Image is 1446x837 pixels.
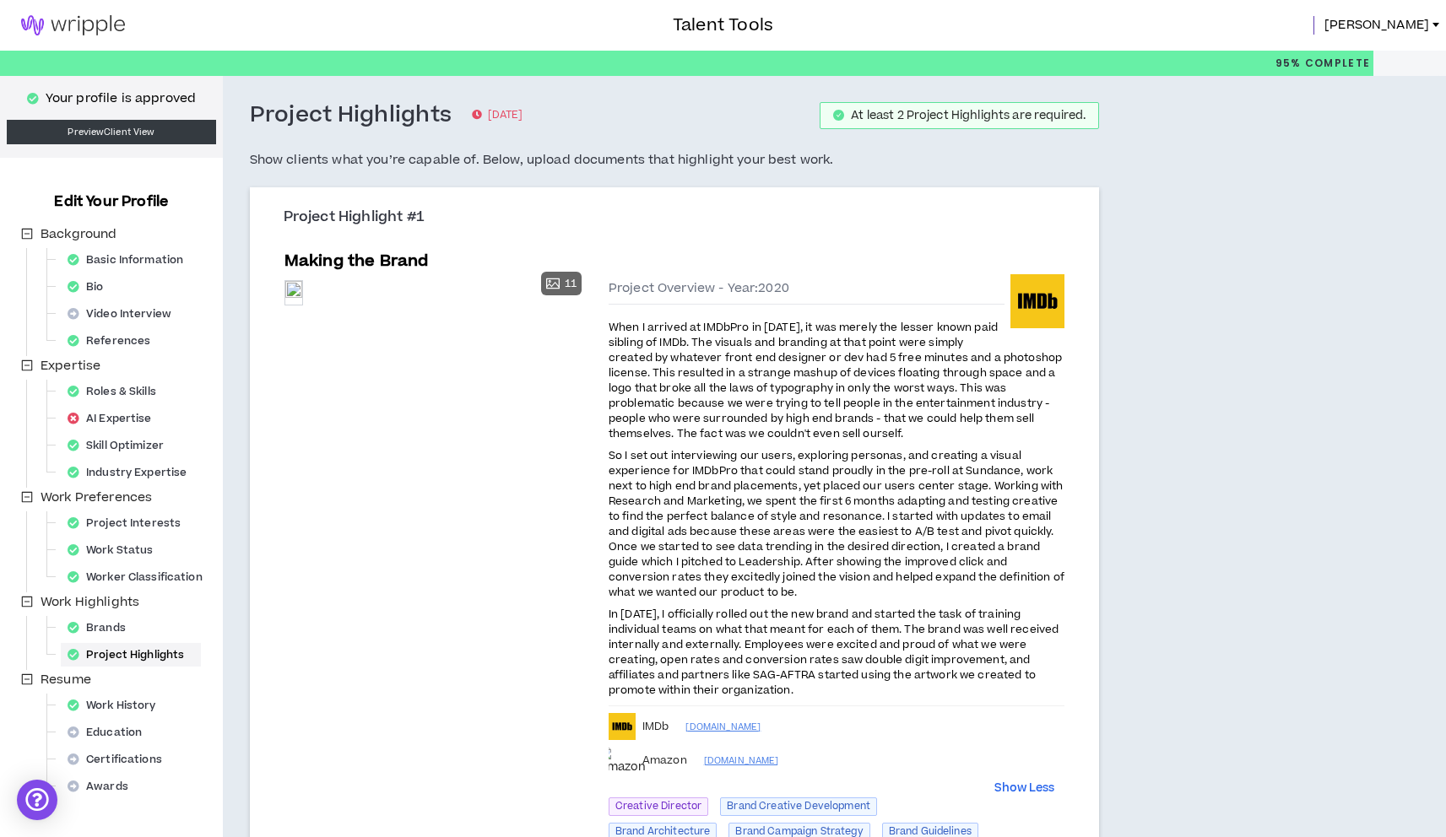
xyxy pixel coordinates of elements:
[642,753,687,767] span: Amazon
[609,713,636,740] div: IMDb imdb.com
[41,225,116,243] span: Background
[1010,274,1064,328] img: IMDb
[46,89,196,108] p: Your profile is approved
[598,746,646,776] img: Amazon
[7,120,216,144] a: PreviewClient View
[851,110,1086,121] div: At least 2 Project Highlights are required.
[21,491,33,503] span: minus-square
[61,275,121,299] div: Bio
[250,101,452,130] h3: Project Highlights
[685,719,1064,736] a: [DOMAIN_NAME]
[61,538,170,562] div: Work Status
[61,329,167,353] div: References
[609,797,708,816] span: Creative Director
[609,320,1062,441] span: When I arrived at IMDbPro in [DATE], it was merely the lesser known paid sibling of IMDb. The vis...
[284,250,429,273] h5: Making the Brand
[47,192,175,212] h3: Edit Your Profile
[61,248,200,272] div: Basic Information
[472,107,523,124] p: [DATE]
[609,713,636,740] img: IMDb
[21,596,33,607] span: minus-square
[284,208,1079,227] h3: Project Highlight #1
[21,673,33,685] span: minus-square
[61,694,173,717] div: Work History
[61,302,188,326] div: Video Interview
[61,511,198,535] div: Project Interests
[1301,56,1370,71] span: Complete
[37,488,155,508] span: Work Preferences
[41,593,139,611] span: Work Highlights
[250,150,1100,170] h5: Show clients what you’re capable of. Below, upload documents that highlight your best work.
[642,720,669,733] span: IMDb
[598,746,646,776] div: Amazon amazon.com
[609,607,1059,698] span: In [DATE], I officially rolled out the new brand and started the task of training individual team...
[1324,16,1429,35] span: [PERSON_NAME]
[609,448,1064,600] span: So I set out interviewing our users, exploring personas, and creating a visual experience for IMD...
[61,748,179,771] div: Certifications
[37,356,104,376] span: Expertise
[61,643,201,667] div: Project Highlights
[61,434,181,457] div: Skill Optimizer
[37,224,120,245] span: Background
[673,13,773,38] h3: Talent Tools
[61,407,169,430] div: AI Expertise
[37,592,143,613] span: Work Highlights
[704,753,1065,769] a: [DOMAIN_NAME]
[720,797,877,816] span: Brand Creative Development
[21,228,33,240] span: minus-square
[61,616,143,640] div: Brands
[61,565,219,589] div: Worker Classification
[61,775,145,798] div: Awards
[994,780,1054,797] button: Show Less
[833,110,844,121] span: check-circle
[609,280,789,297] span: Project Overview - Year: 2020
[21,359,33,371] span: minus-square
[41,489,152,506] span: Work Preferences
[41,357,100,375] span: Expertise
[41,671,91,688] span: Resume
[61,461,203,484] div: Industry Expertise
[37,670,95,690] span: Resume
[17,780,57,820] div: Open Intercom Messenger
[61,380,173,403] div: Roles & Skills
[61,721,159,744] div: Education
[1275,51,1371,76] p: 95%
